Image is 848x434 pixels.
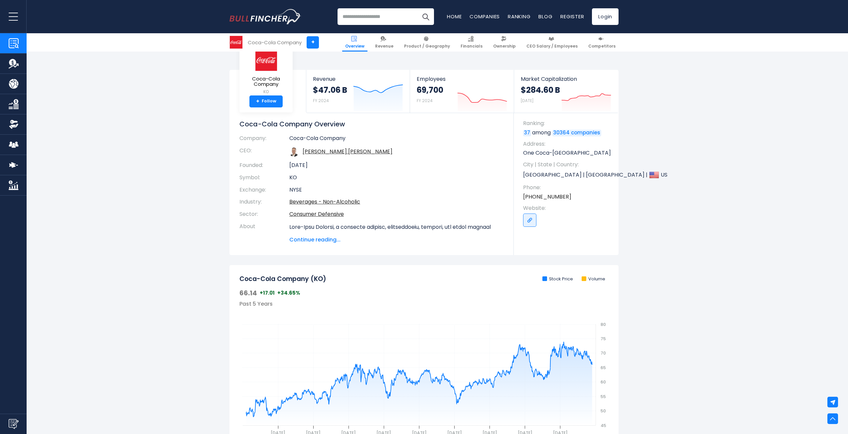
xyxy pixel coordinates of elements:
text: 55 [601,394,606,399]
span: +34.65% [277,290,300,296]
a: Beverages - Non-Alcoholic [289,198,360,206]
span: City | State | Country: [523,161,612,168]
strong: + [256,98,259,104]
a: Coca-Cola Company KO [244,49,288,95]
text: 60 [601,379,606,385]
p: Lore-Ipsu Dolorsi, a consecte adipisc, elitseddoeiu, tempori, utl etdol magnaal enimadminimv quis... [289,223,504,351]
p: [GEOGRAPHIC_DATA] | [GEOGRAPHIC_DATA] | US [523,170,612,180]
text: 65 [601,365,606,370]
th: Industry: [239,196,289,208]
span: Address: [523,140,612,148]
th: Symbol: [239,172,289,184]
span: +17.01 [260,290,275,296]
text: 45 [601,423,606,428]
small: FY 2024 [313,98,329,103]
span: Revenue [313,76,403,82]
span: Phone: [523,184,612,191]
a: [PHONE_NUMBER] [523,193,571,201]
a: Register [560,13,584,20]
a: Product / Geography [401,33,453,52]
text: 50 [601,408,606,414]
th: Exchange: [239,184,289,196]
small: KO [245,89,287,95]
small: FY 2024 [417,98,433,103]
a: Overview [342,33,367,52]
h2: Coca-Cola Company (KO) [239,275,326,283]
p: among [523,129,612,136]
span: Market Capitalization [521,76,611,82]
a: +Follow [249,95,283,107]
span: Ownership [493,44,516,49]
a: Go to link [523,214,536,227]
a: Financials [458,33,486,52]
a: + [307,36,319,49]
th: About [239,220,289,244]
strong: 69,700 [417,85,443,95]
a: Revenue $47.06 B FY 2024 [306,70,410,113]
span: Financials [461,44,483,49]
span: Overview [345,44,364,49]
img: KO logo [254,49,278,71]
img: Ownership [9,119,19,129]
p: One Coca-[GEOGRAPHIC_DATA] [523,149,612,157]
text: 75 [601,336,606,342]
img: james-quincey.jpg [289,147,299,157]
a: Market Capitalization $284.60 B [DATE] [514,70,618,113]
img: Bullfincher logo [229,9,301,24]
li: Stock Price [542,276,573,282]
span: Past 5 Years [239,300,273,308]
a: Employees 69,700 FY 2024 [410,70,513,113]
a: Ranking [508,13,530,20]
a: Go to homepage [229,9,301,24]
span: Revenue [375,44,393,49]
a: 37 [523,130,531,136]
td: Coca-Cola Company [289,135,504,145]
span: Ranking: [523,120,612,127]
span: 66.14 [239,289,257,297]
a: Consumer Defensive [289,210,344,218]
a: Login [592,8,619,25]
a: Blog [538,13,552,20]
text: 70 [601,350,606,356]
span: Coca-Cola Company [245,76,287,87]
span: Product / Geography [404,44,450,49]
div: Coca-Cola Company [248,39,302,46]
span: CEO Salary / Employees [526,44,578,49]
a: 30364 companies [552,130,601,136]
span: Competitors [588,44,616,49]
th: Sector: [239,208,289,220]
td: KO [289,172,504,184]
td: NYSE [289,184,504,196]
text: 80 [601,322,606,327]
strong: $284.60 B [521,85,560,95]
th: CEO: [239,145,289,159]
button: Search [417,8,434,25]
a: Ownership [490,33,519,52]
li: Volume [582,276,605,282]
small: [DATE] [521,98,533,103]
img: KO logo [230,36,242,49]
a: ceo [303,148,392,155]
span: Continue reading... [289,236,504,244]
a: Home [447,13,462,20]
td: [DATE] [289,159,504,172]
h1: Coca-Cola Company Overview [239,120,504,128]
a: Companies [470,13,500,20]
a: Competitors [585,33,619,52]
strong: $47.06 B [313,85,347,95]
span: Employees [417,76,507,82]
a: Revenue [372,33,396,52]
th: Founded: [239,159,289,172]
span: Website: [523,205,612,212]
a: CEO Salary / Employees [523,33,581,52]
th: Company: [239,135,289,145]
